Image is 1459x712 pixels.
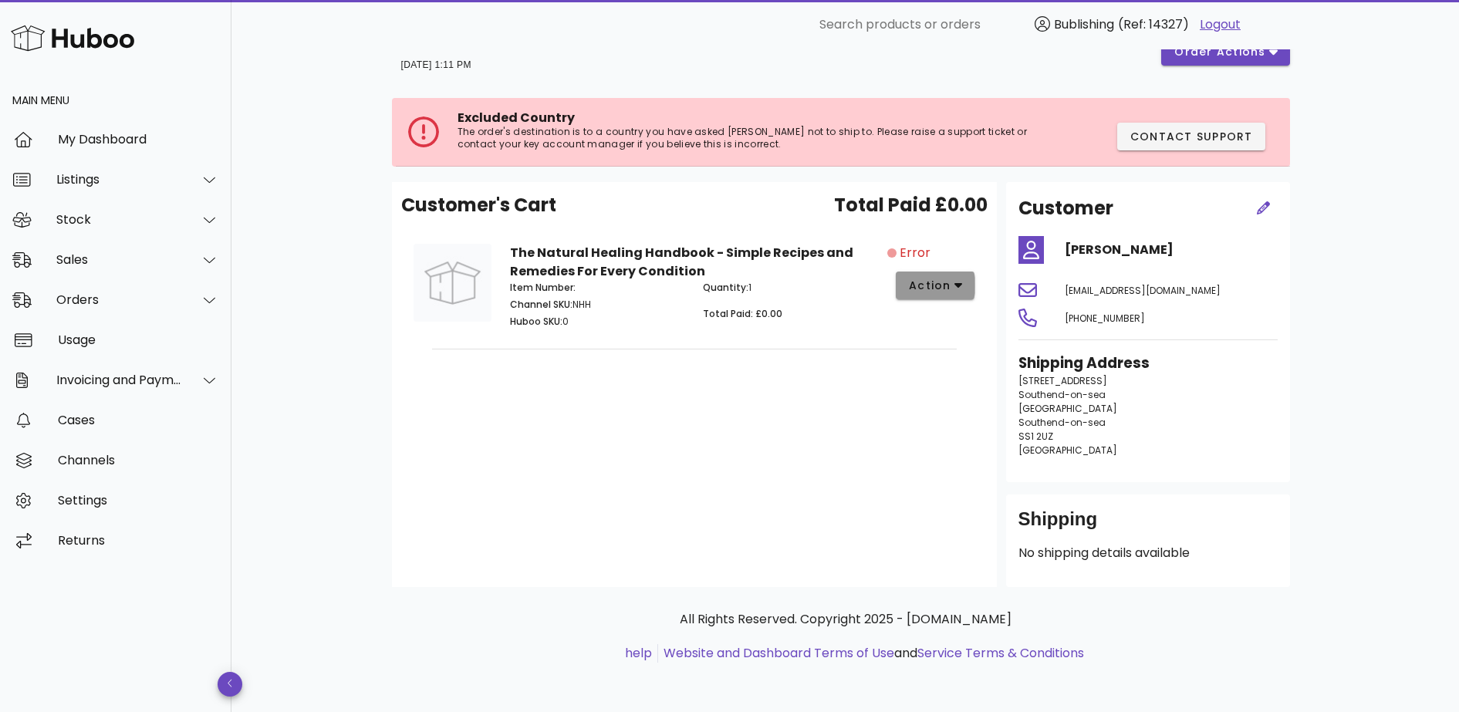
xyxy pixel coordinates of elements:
[458,109,575,127] span: Excluded Country
[1018,402,1117,415] span: [GEOGRAPHIC_DATA]
[703,281,748,294] span: Quantity:
[510,298,685,312] p: NHH
[1018,374,1107,387] span: [STREET_ADDRESS]
[458,126,1042,150] p: The order's destination is to a country you have asked [PERSON_NAME] not to ship to. Please raise...
[1018,430,1053,443] span: SS1 2UZ
[908,278,951,294] span: action
[58,493,219,508] div: Settings
[1065,284,1221,297] span: [EMAIL_ADDRESS][DOMAIN_NAME]
[510,244,853,280] strong: The Natural Healing Handbook - Simple Recipes and Remedies For Every Condition
[510,315,562,328] span: Huboo SKU:
[1065,241,1278,259] h4: [PERSON_NAME]
[401,191,556,219] span: Customer's Cart
[1018,194,1113,222] h2: Customer
[11,22,134,55] img: Huboo Logo
[1018,353,1278,374] h3: Shipping Address
[58,413,219,427] div: Cases
[1200,15,1241,34] a: Logout
[625,644,652,662] a: help
[664,644,894,662] a: Website and Dashboard Terms of Use
[1018,444,1117,457] span: [GEOGRAPHIC_DATA]
[56,172,182,187] div: Listings
[510,281,576,294] span: Item Number:
[56,212,182,227] div: Stock
[56,292,182,307] div: Orders
[58,132,219,147] div: My Dashboard
[900,244,930,262] span: Error
[1161,38,1289,66] button: order actions
[58,533,219,548] div: Returns
[1118,15,1189,33] span: (Ref: 14327)
[510,315,685,329] p: 0
[658,644,1084,663] li: and
[404,610,1287,629] p: All Rights Reserved. Copyright 2025 - [DOMAIN_NAME]
[58,332,219,347] div: Usage
[834,191,988,219] span: Total Paid £0.00
[414,244,491,322] img: Product Image
[1174,44,1266,60] span: order actions
[56,373,182,387] div: Invoicing and Payments
[56,252,182,267] div: Sales
[401,59,471,70] small: [DATE] 1:11 PM
[510,298,572,311] span: Channel SKU:
[1018,388,1106,401] span: Southend-on-sea
[58,453,219,467] div: Channels
[1018,544,1278,562] p: No shipping details available
[1117,123,1265,150] button: Contact Support
[1065,312,1145,325] span: [PHONE_NUMBER]
[917,644,1084,662] a: Service Terms & Conditions
[703,281,878,295] p: 1
[1018,416,1106,429] span: Southend-on-sea
[1054,15,1114,33] span: Bublishing
[1018,507,1278,544] div: Shipping
[703,307,782,320] span: Total Paid: £0.00
[896,272,975,299] button: action
[1130,129,1253,145] span: Contact Support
